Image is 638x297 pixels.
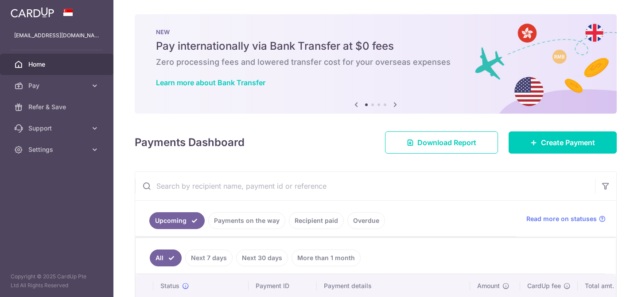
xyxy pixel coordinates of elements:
span: CardUp fee [527,281,561,290]
a: Learn more about Bank Transfer [156,78,265,87]
a: Payments on the way [208,212,285,229]
a: Overdue [347,212,385,229]
span: Total amt. [585,281,614,290]
span: Create Payment [541,137,595,148]
img: CardUp [11,7,54,18]
span: Settings [28,145,87,154]
img: Bank transfer banner [135,14,617,114]
a: Next 30 days [236,249,288,266]
a: All [150,249,182,266]
span: Read more on statuses [526,214,597,223]
a: Recipient paid [289,212,344,229]
span: Download Report [417,137,476,148]
h5: Pay internationally via Bank Transfer at $0 fees [156,39,595,53]
input: Search by recipient name, payment id or reference [135,172,595,200]
p: NEW [156,28,595,36]
span: Support [28,124,87,133]
h6: Zero processing fees and lowered transfer cost for your overseas expenses [156,57,595,67]
span: Home [28,60,87,69]
span: Refer & Save [28,103,87,111]
span: Amount [477,281,500,290]
h4: Payments Dashboard [135,135,245,150]
a: Read more on statuses [526,214,606,223]
p: [EMAIL_ADDRESS][DOMAIN_NAME] [14,31,99,40]
a: Download Report [385,131,498,154]
a: More than 1 month [292,249,361,266]
a: Next 7 days [185,249,233,266]
span: Status [160,281,179,290]
a: Upcoming [149,212,205,229]
a: Create Payment [509,131,617,154]
span: Pay [28,81,87,90]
